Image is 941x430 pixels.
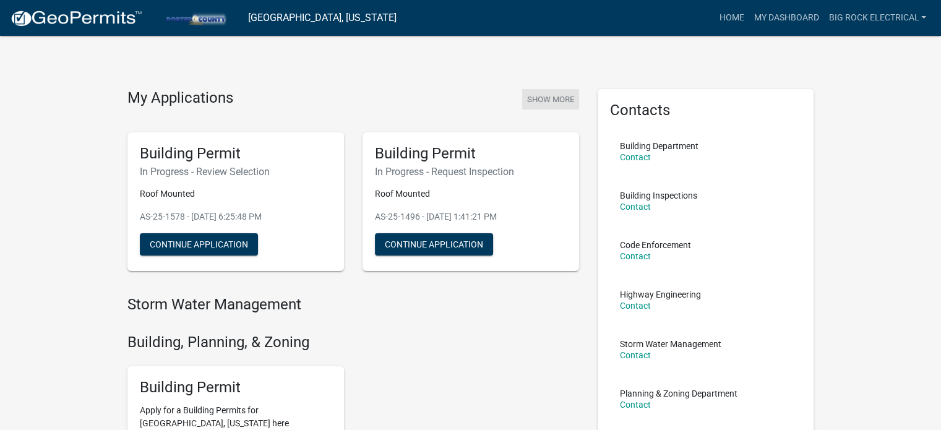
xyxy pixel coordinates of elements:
[248,7,397,28] a: [GEOGRAPHIC_DATA], [US_STATE]
[140,233,258,256] button: Continue Application
[140,404,332,430] p: Apply for a Building Permits for [GEOGRAPHIC_DATA], [US_STATE] here
[610,101,802,119] h5: Contacts
[620,340,721,348] p: Storm Water Management
[620,251,651,261] a: Contact
[620,202,651,212] a: Contact
[620,389,737,398] p: Planning & Zoning Department
[375,210,567,223] p: AS-25-1496 - [DATE] 1:41:21 PM
[375,233,493,256] button: Continue Application
[620,152,651,162] a: Contact
[823,6,931,30] a: Big Rock Electrical
[620,350,651,360] a: Contact
[620,400,651,410] a: Contact
[140,145,332,163] h5: Building Permit
[375,187,567,200] p: Roof Mounted
[620,191,697,200] p: Building Inspections
[140,166,332,178] h6: In Progress - Review Selection
[127,296,579,314] h4: Storm Water Management
[140,187,332,200] p: Roof Mounted
[140,210,332,223] p: AS-25-1578 - [DATE] 6:25:48 PM
[127,333,579,351] h4: Building, Planning, & Zoning
[127,89,233,108] h4: My Applications
[620,301,651,311] a: Contact
[620,290,701,299] p: Highway Engineering
[152,9,238,26] img: Porter County, Indiana
[714,6,749,30] a: Home
[140,379,332,397] h5: Building Permit
[375,166,567,178] h6: In Progress - Request Inspection
[522,89,579,110] button: Show More
[620,142,698,150] p: Building Department
[620,241,691,249] p: Code Enforcement
[375,145,567,163] h5: Building Permit
[749,6,823,30] a: My Dashboard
